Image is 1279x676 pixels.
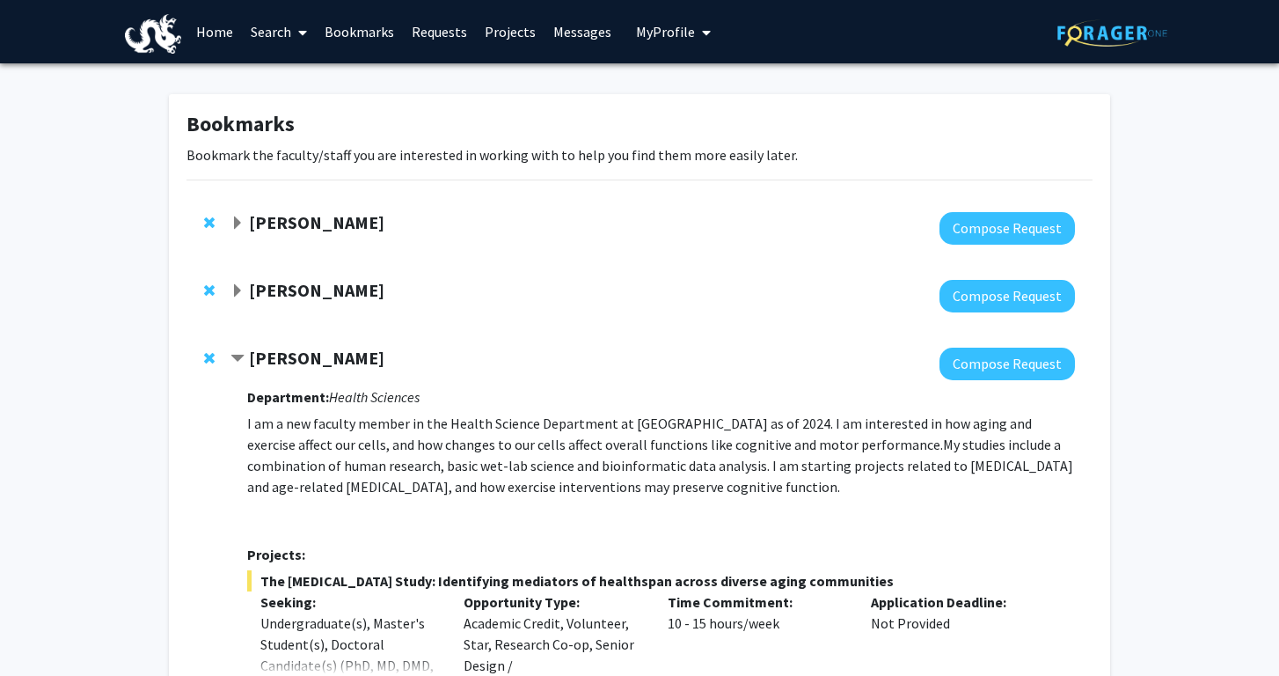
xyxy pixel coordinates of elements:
[249,347,384,369] strong: [PERSON_NAME]
[871,591,1049,613] p: Application Deadline:
[125,14,181,54] img: Drexel University Logo
[187,1,242,62] a: Home
[329,388,420,406] i: Health Sciences
[247,436,1073,496] span: My studies include a combination of human research, basic wet-lab science and bioinformatic data ...
[230,284,245,298] span: Expand Ben Binder-Markey Bookmark
[939,348,1075,380] button: Compose Request to Meghan Smith
[247,546,305,563] strong: Projects:
[186,112,1093,137] h1: Bookmarks
[247,413,1075,497] p: I am a new faculty member in the Health Science Department at [GEOGRAPHIC_DATA] as of 2024. I am ...
[636,23,695,40] span: My Profile
[204,216,215,230] span: Remove Michael Bruneau from bookmarks
[544,1,620,62] a: Messages
[13,597,75,663] iframe: Chat
[403,1,476,62] a: Requests
[242,1,316,62] a: Search
[204,351,215,365] span: Remove Meghan Smith from bookmarks
[316,1,403,62] a: Bookmarks
[260,591,438,613] p: Seeking:
[249,211,384,233] strong: [PERSON_NAME]
[939,212,1075,245] button: Compose Request to Michael Bruneau
[230,352,245,366] span: Contract Meghan Smith Bookmark
[464,591,641,613] p: Opportunity Type:
[204,283,215,298] span: Remove Ben Binder-Markey from bookmarks
[186,144,1093,165] p: Bookmark the faculty/staff you are interested in working with to help you find them more easily l...
[1057,19,1167,47] img: ForagerOne Logo
[247,388,329,406] strong: Department:
[247,570,1075,591] span: The [MEDICAL_DATA] Study: Identifying mediators of healthspan across diverse aging communities
[939,280,1075,312] button: Compose Request to Ben Binder-Markey
[230,217,245,231] span: Expand Michael Bruneau Bookmark
[668,591,845,613] p: Time Commitment:
[476,1,544,62] a: Projects
[249,279,384,301] strong: [PERSON_NAME]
